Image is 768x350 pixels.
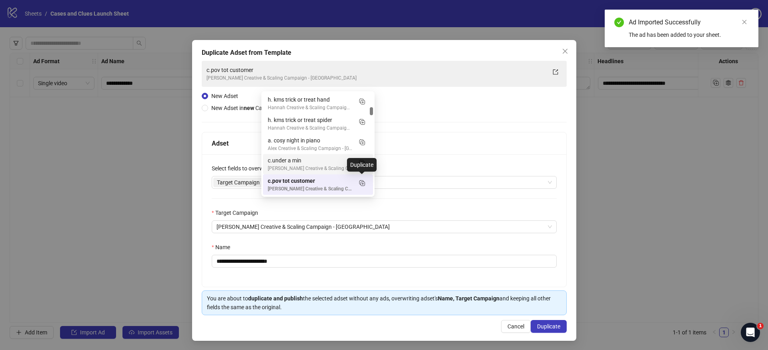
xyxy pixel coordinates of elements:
div: [PERSON_NAME] Creative & Scaling Campaign - [GEOGRAPHIC_DATA] [268,185,352,193]
div: c.pov tot customer [268,176,352,185]
input: Name [212,255,557,268]
span: New Adset in Campaign [211,105,281,111]
div: Alex Creative & Scaling Campaign - [GEOGRAPHIC_DATA] [268,145,352,152]
strong: duplicate and publish [248,295,303,302]
span: close [561,48,568,54]
div: h. kms trick or treat hand [263,93,373,114]
svg: Duplicate [358,118,366,126]
div: [PERSON_NAME] Creative & Scaling Campaign - [GEOGRAPHIC_DATA] [207,74,546,82]
div: Ad Imported Successfully [629,18,749,27]
button: Duplicate [530,320,566,333]
div: c.under a min [268,156,352,165]
span: 1 [757,323,764,329]
div: c.pov tot customer [263,174,373,195]
button: Cancel [501,320,530,333]
a: Close [740,18,749,26]
div: c.under a min [263,154,373,174]
span: close [742,19,747,25]
strong: Name, Target Campaign [438,295,499,302]
div: [PERSON_NAME] Creative & Scaling Campaign - [GEOGRAPHIC_DATA] [268,165,352,172]
svg: Duplicate [358,97,366,105]
button: Close [558,45,571,58]
div: a. cosy night in piano [263,134,373,154]
div: Duplicate Adset from Template [202,48,567,58]
span: export [552,69,558,75]
div: h. kms trick or treat spider [263,114,373,134]
span: Target Campaign [217,178,260,187]
iframe: Intercom live chat [741,323,760,342]
strong: new [244,105,254,111]
div: Hannah Creative & Scaling Campaign - [GEOGRAPHIC_DATA] [268,104,352,112]
div: The ad has been added to your sheet. [629,30,749,39]
label: Name [212,243,235,252]
div: h. kms trick or treat hand [268,95,352,104]
label: Select fields to overwrite [212,164,277,173]
div: a. cosy night in piano [268,136,352,145]
span: New Adset [211,93,238,99]
div: Adset [212,138,557,148]
div: You are about to the selected adset without any ads, overwriting adset's and keeping all other fi... [207,294,561,312]
div: Hannah Creative & Scaling Campaign - [GEOGRAPHIC_DATA] [268,124,352,132]
label: Target Campaign [212,208,263,217]
div: c.pov tot customer [207,66,546,74]
div: h. kms trick or treat spider [268,116,352,124]
svg: Duplicate [358,179,366,187]
span: Alice Creative & Scaling Campaign - UK [217,221,552,233]
svg: Duplicate [358,138,366,146]
div: c.post it as text [263,195,373,215]
span: Cancel [507,323,524,330]
div: Duplicate [347,158,377,172]
span: check-circle [614,18,624,27]
span: Duplicate [537,323,560,330]
span: Target Campaign [213,178,267,187]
